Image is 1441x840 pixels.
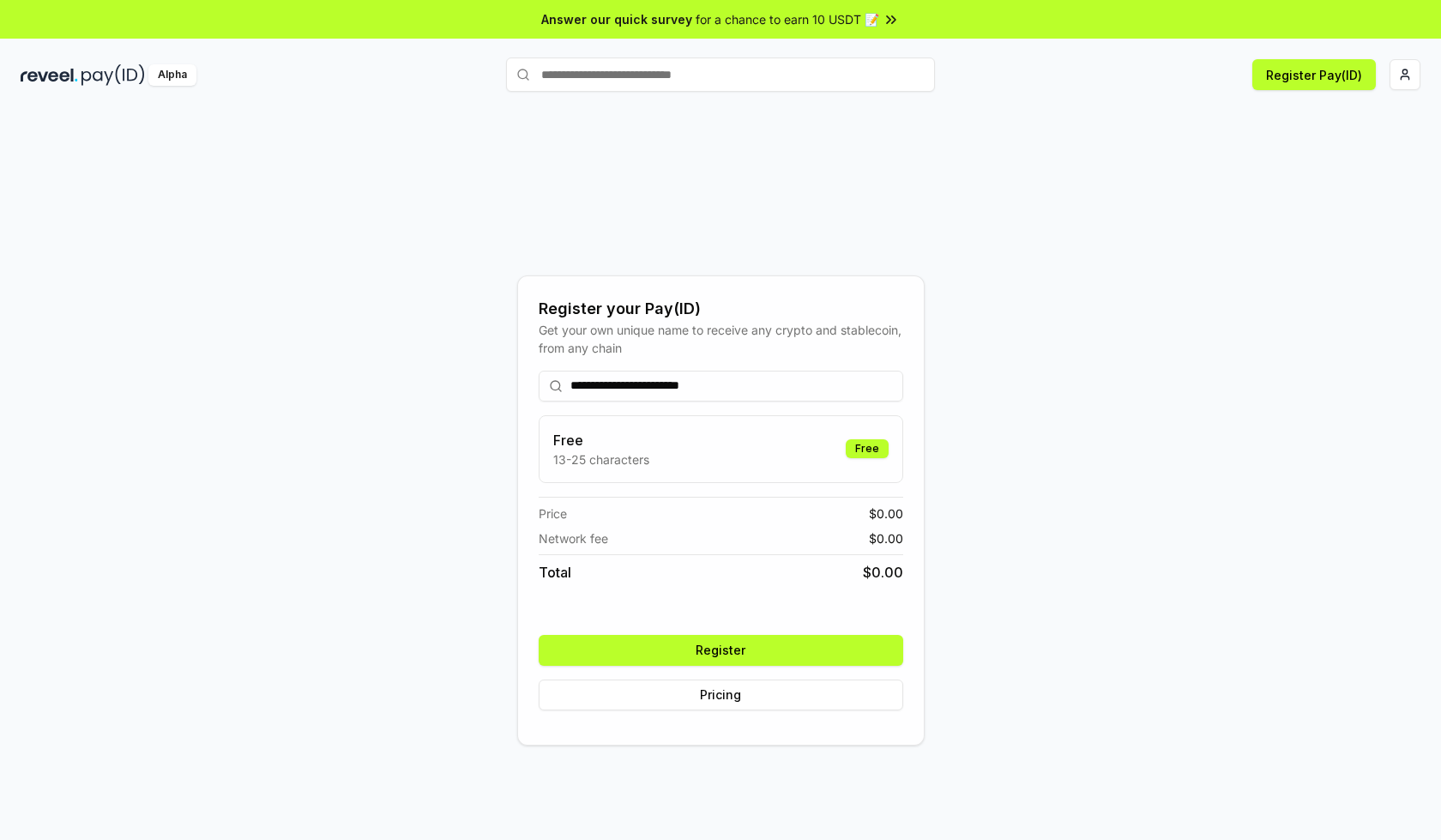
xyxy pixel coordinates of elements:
span: Network fee [539,529,608,547]
h3: Free [553,430,649,450]
span: Price [539,505,567,523]
img: reveel_dark [21,64,78,86]
button: Register [539,635,903,666]
img: pay_id [81,64,145,86]
span: Total [539,562,571,583]
button: Register Pay(ID) [1252,59,1376,90]
span: $ 0.00 [869,529,903,547]
p: 13-25 characters [553,450,649,468]
span: for a chance to earn 10 USDT 📝 [696,10,879,28]
div: Get your own unique name to receive any crypto and stablecoin, from any chain [539,321,903,357]
span: Answer our quick survey [541,10,692,28]
div: Alpha [148,64,196,86]
div: Free [846,439,889,458]
span: $ 0.00 [869,505,903,523]
button: Pricing [539,680,903,710]
div: Register your Pay(ID) [539,297,903,321]
span: $ 0.00 [863,562,903,583]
